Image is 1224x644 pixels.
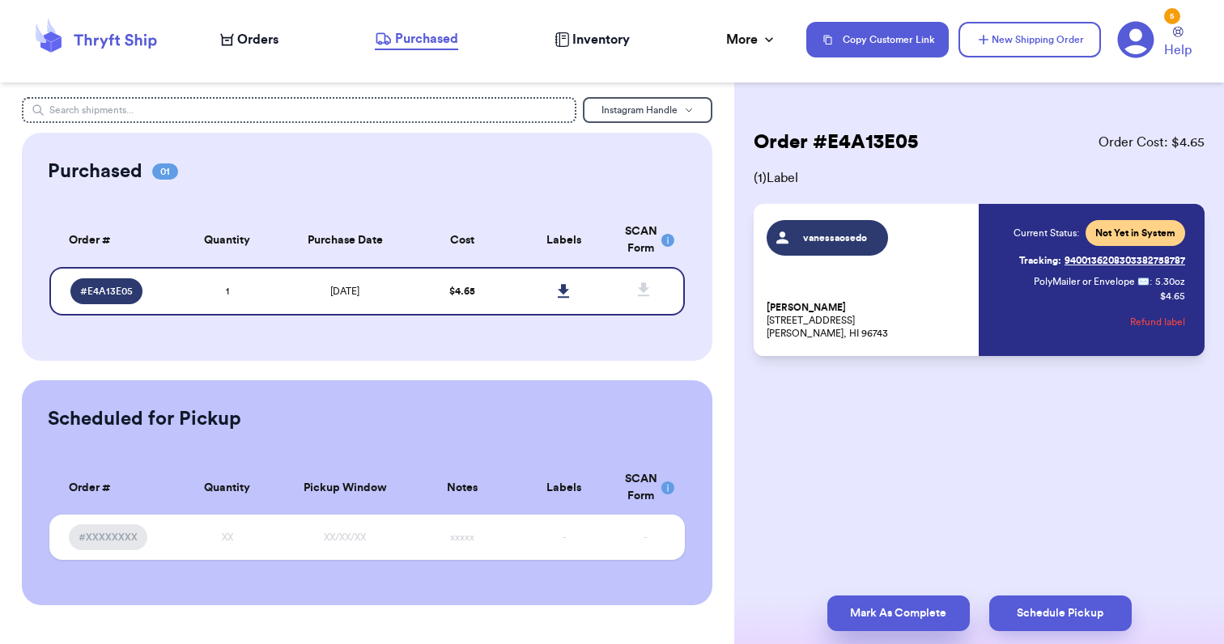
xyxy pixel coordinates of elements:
span: 5.30 oz [1155,275,1185,288]
a: Tracking:9400136208303382758787 [1019,248,1185,273]
h2: Scheduled for Pickup [48,406,241,432]
button: Refund label [1130,304,1185,340]
th: Cost [412,214,514,267]
span: Current Status: [1014,227,1079,239]
span: $ 4.65 [449,286,475,296]
span: Purchased [395,29,458,49]
a: Inventory [555,30,630,49]
span: Order Cost: $ 4.65 [1099,133,1205,152]
span: - [563,532,566,542]
span: # E4A13E05 [80,285,133,298]
div: SCAN Form [625,223,665,257]
span: : [1150,275,1152,288]
div: More [726,30,777,49]
a: Help [1164,27,1192,60]
span: 1 [226,286,229,296]
button: Instagram Handle [583,97,712,123]
span: PolyMailer or Envelope ✉️ [1034,277,1150,286]
a: Orders [220,30,278,49]
h2: Purchased [48,159,142,184]
span: Instagram Handle [601,105,678,115]
div: SCAN Form [625,471,665,505]
div: 5 [1164,8,1180,24]
span: [DATE] [330,286,359,296]
span: xxxxx [450,532,474,542]
span: vanessaosedo [797,231,873,244]
a: Purchased [375,29,458,50]
th: Purchase Date [278,214,412,267]
p: $ 4.65 [1160,290,1185,303]
button: Mark As Complete [827,595,970,631]
th: Quantity [176,214,278,267]
p: [STREET_ADDRESS] [PERSON_NAME], HI 96743 [767,301,969,340]
button: Schedule Pickup [989,595,1132,631]
button: Copy Customer Link [806,22,949,57]
span: - [644,532,647,542]
th: Order # [49,214,176,267]
span: Tracking: [1019,254,1061,267]
span: [PERSON_NAME] [767,302,846,314]
input: Search shipments... [22,97,576,123]
a: 5 [1117,21,1154,58]
th: Labels [513,461,615,515]
button: New Shipping Order [958,22,1101,57]
span: XX [222,532,233,542]
th: Order # [49,461,176,515]
span: XX/XX/XX [324,532,366,542]
span: Help [1164,40,1192,60]
th: Pickup Window [278,461,412,515]
th: Labels [513,214,615,267]
span: Inventory [572,30,630,49]
span: ( 1 ) Label [754,168,1205,188]
span: Orders [237,30,278,49]
span: 01 [152,163,178,180]
th: Quantity [176,461,278,515]
h2: Order # E4A13E05 [754,129,918,155]
th: Notes [412,461,514,515]
span: #XXXXXXXX [79,531,138,544]
span: Not Yet in System [1095,227,1175,239]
